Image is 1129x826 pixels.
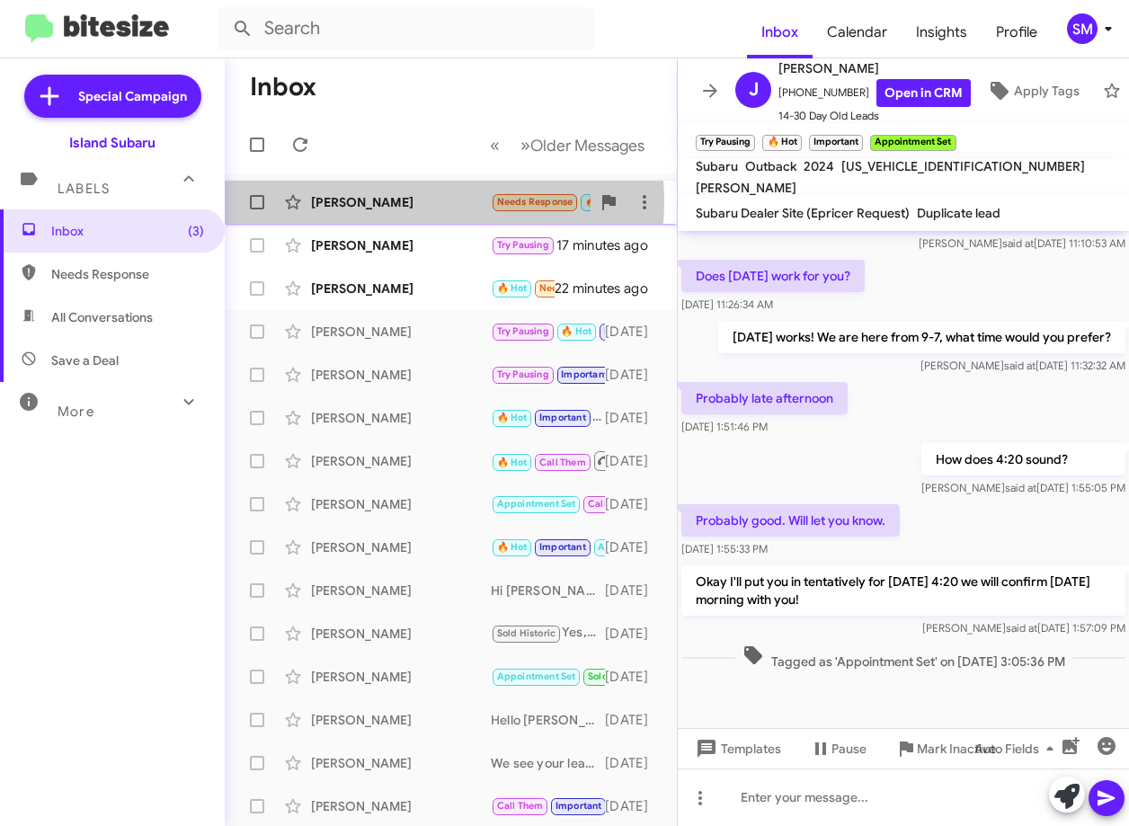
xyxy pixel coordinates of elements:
div: [PERSON_NAME] [311,538,491,556]
span: More [58,404,94,420]
p: Does [DATE] work for you? [681,260,865,292]
span: Important [556,800,602,812]
span: Needs Response [539,282,616,294]
span: 🔥 Hot [561,325,591,337]
span: said at [1006,621,1037,635]
div: Hi [PERSON_NAME]! Thank you for getting back to me. I would love to assist you with getting into ... [491,582,605,600]
span: [PERSON_NAME] [778,58,971,79]
div: [PERSON_NAME], thank you for getting back to me! I completely understand, we are here for you whe... [491,493,605,514]
span: [US_VEHICLE_IDENTIFICATION_NUMBER] [841,158,1085,174]
div: Never mind I'll let you know [491,235,556,255]
button: Previous [479,127,511,164]
div: Hello [PERSON_NAME], I'll be buy at 5pm. Thank you. [491,278,555,298]
span: [DATE] 1:55:33 PM [681,542,768,555]
span: 🔥 Hot [497,541,528,553]
div: [DATE] [605,538,662,556]
span: Sold Historic [497,627,556,639]
span: « [490,134,500,156]
h1: Inbox [250,73,316,102]
div: Island Subaru [69,134,156,152]
div: [DATE] [605,582,662,600]
span: Needs Response [497,196,573,208]
small: Appointment Set [870,135,956,151]
span: Subaru [696,158,738,174]
span: Subaru Dealer Site (Epricer Request) [696,205,910,221]
span: Special Campaign [78,87,187,105]
button: Auto Fields [960,733,1075,765]
div: [DATE] [605,323,662,341]
div: [DATE] [605,409,662,427]
span: Appointment Set [497,671,576,682]
a: Profile [982,6,1052,58]
a: Open in CRM [876,79,971,107]
span: Templates [692,733,781,765]
div: [PERSON_NAME] [311,366,491,384]
div: [DATE] [605,668,662,686]
p: [DATE] works! We are here from 9-7, what time would you prefer? [718,321,1125,353]
button: Mark Inactive [881,733,1010,765]
span: [DATE] 1:51:46 PM [681,420,768,433]
span: Inbox [51,222,204,240]
span: All Conversations [51,308,153,326]
div: Yes! [491,537,605,557]
span: [DATE] 11:26:34 AM [681,298,773,311]
div: [PERSON_NAME] [311,193,491,211]
div: SM [1067,13,1098,44]
a: Inbox [747,6,813,58]
div: [DATE] [605,625,662,643]
span: 🔥 Hot [497,282,528,294]
span: Labels [58,181,110,197]
span: said at [1002,236,1034,250]
a: Calendar [813,6,902,58]
div: Good morning [PERSON_NAME],I'm leasing Subaru Impreza 2023.I want to buy this car. [491,191,591,212]
span: Try Pausing [497,239,549,251]
div: [PERSON_NAME] [311,323,491,341]
span: Mark Inactive [917,733,996,765]
span: Sold [588,671,609,682]
nav: Page navigation example [480,127,655,164]
p: How does 4:20 sound? [921,443,1125,475]
button: Apply Tags [971,75,1094,107]
div: [PERSON_NAME] [311,582,491,600]
a: Insights [902,6,982,58]
div: [PERSON_NAME] [311,711,491,729]
div: That's great to hear! Are you available to stop by this weekend to finalize your deal? [491,449,605,472]
span: Appointment Set [497,498,576,510]
span: (3) [188,222,204,240]
div: [PERSON_NAME] [311,797,491,815]
div: Thanks! A little embarrassing because I thought this was the number lol. Enjoy the day and I will [491,666,605,687]
span: Call Them [588,498,635,510]
span: said at [1005,481,1036,494]
div: Great! We look forward to seeing you then. Have a great weekend! [491,407,605,428]
span: Try Pausing [497,325,549,337]
div: [DATE] [605,366,662,384]
span: Pause [831,733,867,765]
div: [PERSON_NAME] [311,280,491,298]
span: Save a Deal [51,351,119,369]
small: Try Pausing [696,135,755,151]
div: [DATE] [605,797,662,815]
span: [PERSON_NAME] [DATE] 1:57:09 PM [922,621,1125,635]
span: [PERSON_NAME] [DATE] 11:32:32 AM [920,359,1125,372]
div: [PERSON_NAME] [311,409,491,427]
div: [PERSON_NAME] [311,452,491,470]
span: 🔥 Hot [585,196,616,208]
button: Pause [796,733,881,765]
input: Search [218,7,595,50]
a: Special Campaign [24,75,201,118]
div: [DATE] [605,754,662,772]
span: » [520,134,530,156]
div: [DATE] [605,495,662,513]
span: Needs Response [51,265,204,283]
p: Probably late afternoon [681,382,848,414]
button: SM [1052,13,1109,44]
div: [DATE] [605,711,662,729]
div: Okay I'll put you in tentatively for [DATE] 4:20 we will confirm [DATE] morning with you! [491,321,605,342]
div: [PERSON_NAME] [311,668,491,686]
span: said at [1004,359,1036,372]
span: Important [539,541,586,553]
button: Templates [678,733,796,765]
